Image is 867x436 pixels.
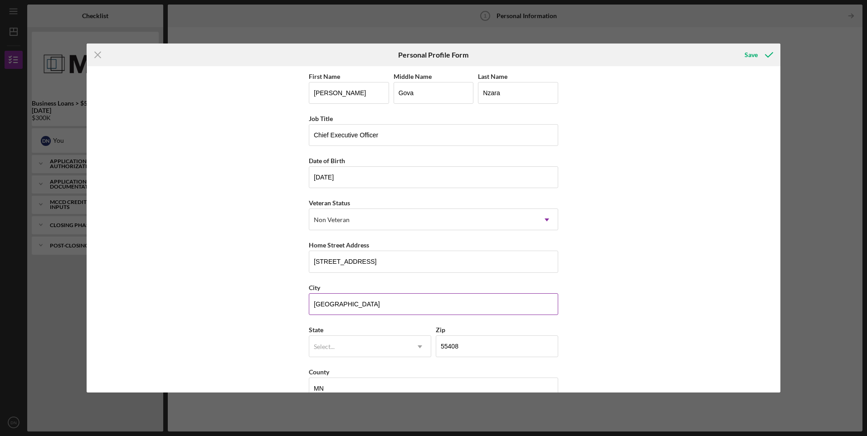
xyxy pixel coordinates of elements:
[309,284,320,291] label: City
[314,343,335,350] div: Select...
[478,73,507,80] label: Last Name
[745,46,758,64] div: Save
[309,73,340,80] label: First Name
[309,157,345,165] label: Date of Birth
[309,115,333,122] label: Job Title
[394,73,432,80] label: Middle Name
[398,51,468,59] h6: Personal Profile Form
[309,241,369,249] label: Home Street Address
[309,368,329,376] label: County
[436,326,445,334] label: Zip
[314,216,350,223] div: Non Veteran
[735,46,780,64] button: Save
